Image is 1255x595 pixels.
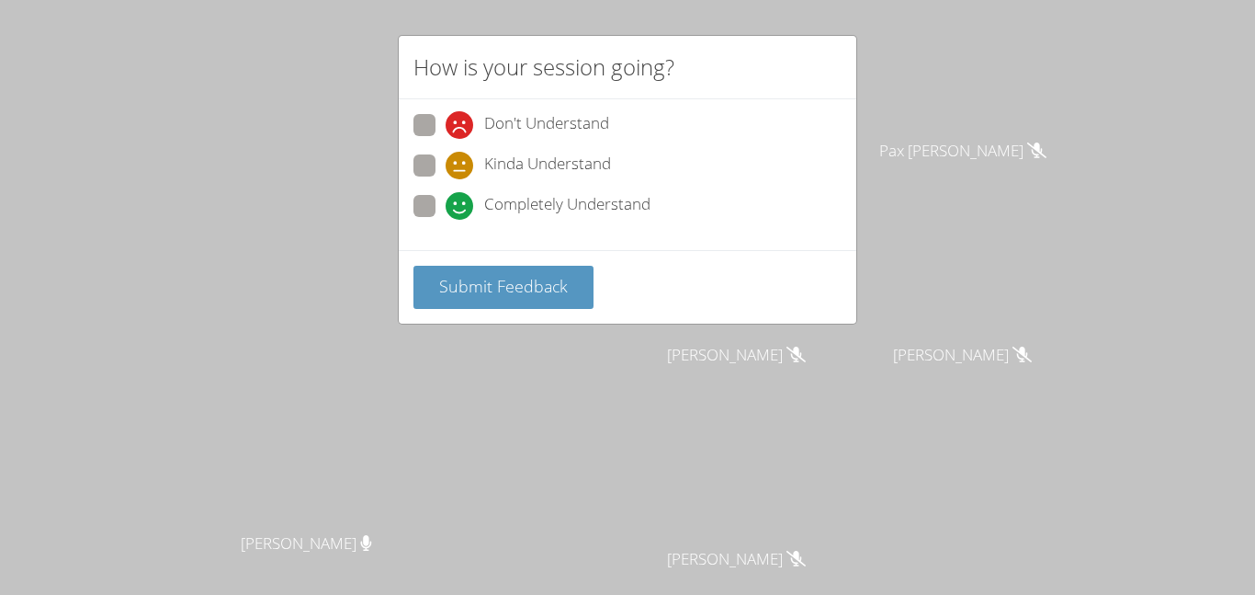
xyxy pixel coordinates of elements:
[484,152,611,179] span: Kinda Understand
[413,266,594,309] button: Submit Feedback
[484,111,609,139] span: Don't Understand
[413,51,674,84] h2: How is your session going?
[484,192,650,220] span: Completely Understand
[439,275,568,297] span: Submit Feedback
